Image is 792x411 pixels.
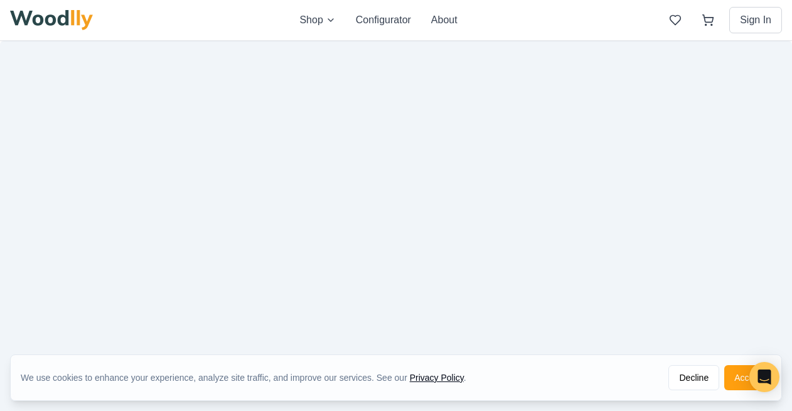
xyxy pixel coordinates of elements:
[729,7,782,33] button: Sign In
[724,365,771,390] button: Accept
[299,13,335,28] button: Shop
[749,362,779,392] div: Open Intercom Messenger
[21,371,476,384] div: We use cookies to enhance your experience, analyze site traffic, and improve our services. See our .
[431,13,458,28] button: About
[10,10,93,30] img: Woodlly
[356,13,411,28] button: Configurator
[410,373,464,383] a: Privacy Policy
[668,365,719,390] button: Decline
